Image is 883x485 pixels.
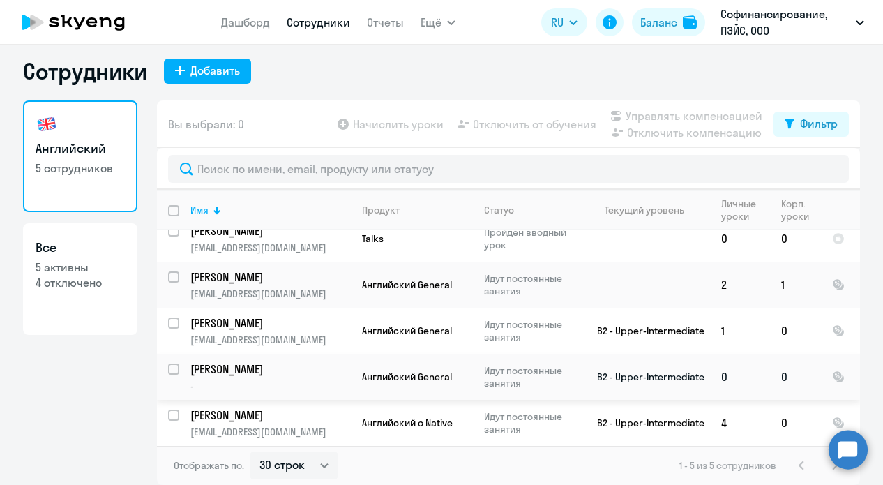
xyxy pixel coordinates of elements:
[23,57,147,85] h1: Сотрудники
[580,354,710,400] td: B2 - Upper-Intermediate
[770,216,821,262] td: 0
[362,204,400,216] div: Продукт
[580,400,710,446] td: B2 - Upper-Intermediate
[362,417,453,429] span: Английский с Native
[679,459,776,472] span: 1 - 5 из 5 сотрудников
[720,6,850,39] p: Софинансирование, ПЭЙС, ООО
[770,308,821,354] td: 0
[190,223,350,239] a: [PERSON_NAME]
[484,272,580,297] p: Идут постоянные занятия
[714,6,871,39] button: Софинансирование, ПЭЙС, ООО
[710,262,770,308] td: 2
[190,334,350,346] p: [EMAIL_ADDRESS][DOMAIN_NAME]
[605,204,684,216] div: Текущий уровень
[190,223,348,239] p: [PERSON_NAME]
[770,262,821,308] td: 1
[541,8,587,36] button: RU
[190,408,350,423] a: [PERSON_NAME]
[190,380,350,392] p: -
[770,400,821,446] td: 0
[632,8,705,36] button: Балансbalance
[484,204,580,216] div: Статус
[190,426,350,438] p: [EMAIL_ADDRESS][DOMAIN_NAME]
[551,14,564,31] span: RU
[36,275,125,290] p: 4 отключено
[362,278,452,291] span: Английский General
[721,197,769,223] div: Личные уроки
[190,361,348,377] p: [PERSON_NAME]
[190,62,240,79] div: Добавить
[781,197,809,223] div: Корп. уроки
[580,308,710,354] td: B2 - Upper-Intermediate
[710,354,770,400] td: 0
[190,241,350,254] p: [EMAIL_ADDRESS][DOMAIN_NAME]
[362,324,452,337] span: Английский General
[174,459,244,472] span: Отображать по:
[800,115,838,132] div: Фильтр
[721,197,757,223] div: Личные уроки
[190,204,350,216] div: Имя
[710,216,770,262] td: 0
[421,14,441,31] span: Ещё
[367,15,404,29] a: Отчеты
[484,204,514,216] div: Статус
[36,239,125,257] h3: Все
[190,408,348,423] p: [PERSON_NAME]
[221,15,270,29] a: Дашборд
[683,15,697,29] img: balance
[362,232,384,245] span: Talks
[287,15,350,29] a: Сотрудники
[484,226,580,251] p: Пройден вводный урок
[190,269,348,285] p: [PERSON_NAME]
[36,113,58,135] img: english
[710,308,770,354] td: 1
[362,204,472,216] div: Продукт
[710,400,770,446] td: 4
[773,112,849,137] button: Фильтр
[421,8,455,36] button: Ещё
[640,14,677,31] div: Баланс
[23,100,137,212] a: Английский5 сотрудников
[770,354,821,400] td: 0
[190,315,350,331] a: [PERSON_NAME]
[36,140,125,158] h3: Английский
[36,260,125,275] p: 5 активны
[484,410,580,435] p: Идут постоянные занятия
[484,318,580,343] p: Идут постоянные занятия
[190,361,350,377] a: [PERSON_NAME]
[168,116,244,133] span: Вы выбрали: 0
[23,223,137,335] a: Все5 активны4 отключено
[484,364,580,389] p: Идут постоянные занятия
[190,288,350,300] p: [EMAIL_ADDRESS][DOMAIN_NAME]
[168,155,849,183] input: Поиск по имени, email, продукту или статусу
[164,59,251,84] button: Добавить
[190,269,350,285] a: [PERSON_NAME]
[362,371,452,383] span: Английский General
[591,204,709,216] div: Текущий уровень
[781,197,820,223] div: Корп. уроки
[190,315,348,331] p: [PERSON_NAME]
[36,161,125,176] p: 5 сотрудников
[190,204,209,216] div: Имя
